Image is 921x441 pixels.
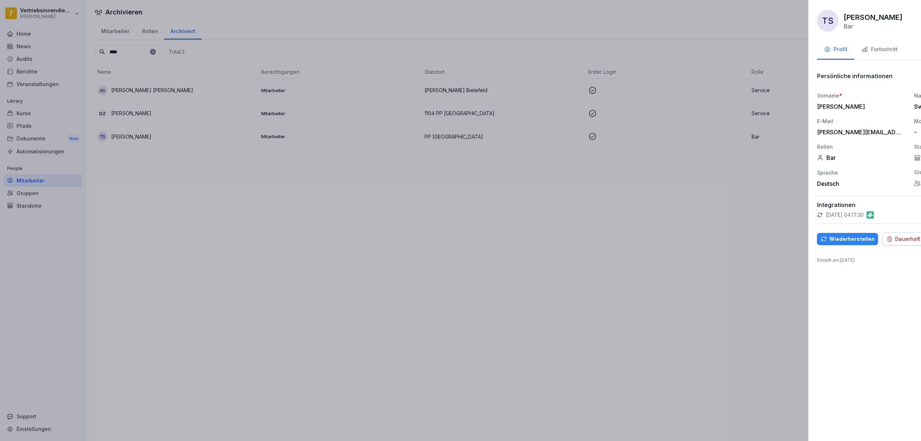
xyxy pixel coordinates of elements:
[824,45,847,54] div: Profil
[821,235,875,243] div: Wiederherstellen
[826,211,864,219] p: [DATE] 04:17:30
[867,211,874,219] img: gastromatic.png
[817,233,878,245] button: Wiederherstellen
[817,92,907,99] div: Vorname
[817,10,839,32] div: TS
[817,129,903,136] div: [PERSON_NAME][EMAIL_ADDRESS][PERSON_NAME][DOMAIN_NAME]
[817,180,907,187] div: Deutsch
[844,23,853,30] p: Bar
[817,72,893,80] p: Persönliche informationen
[817,154,907,161] div: Bar
[817,117,907,125] div: E-Mail
[854,40,905,60] button: Fortschritt
[817,143,907,150] div: Rollen
[844,12,903,23] p: [PERSON_NAME]
[862,45,898,54] div: Fortschritt
[817,169,907,176] div: Sprache
[817,40,854,60] button: Profil
[817,103,903,110] div: [PERSON_NAME]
